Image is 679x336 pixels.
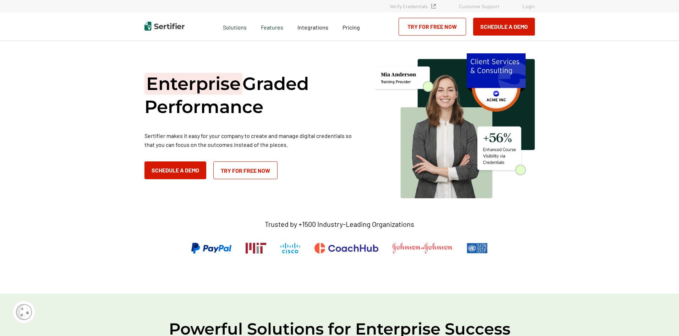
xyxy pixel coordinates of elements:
span: Features [261,22,283,31]
a: Verify Credentials [390,3,436,9]
p: Sertifier makes it easy for your company to create and manage digital credentials so that you can... [144,131,357,149]
h1: Graded Performance [144,72,357,118]
img: PayPal [191,243,231,254]
a: Login [522,3,535,9]
span: Integrations [297,24,328,31]
span: Solutions [223,22,247,31]
img: Verified [431,4,436,9]
span: Enterprise [144,73,242,95]
button: Schedule a Demo [144,161,206,179]
span: Pricing [343,24,360,31]
img: Johnson & Johnson [393,243,452,254]
img: Cookie Popup Icon [16,304,32,320]
img: Cisco [280,243,300,254]
img: UNDP [467,243,488,254]
iframe: Chat Widget [644,302,679,336]
a: Customer Support [459,3,499,9]
button: Schedule a Demo [473,18,535,36]
a: Try for Free Now [213,161,278,179]
a: Try for Free Now [399,18,466,36]
img: solutions/enterprise hero [375,53,535,198]
a: Integrations [297,22,328,31]
img: CoachHub [314,243,378,254]
p: Trusted by +1500 Industry-Leading Organizations [265,220,414,229]
img: Sertifier | Digital Credentialing Platform [144,22,185,31]
img: Massachusetts Institute of Technology [246,243,266,254]
a: Pricing [343,22,360,31]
